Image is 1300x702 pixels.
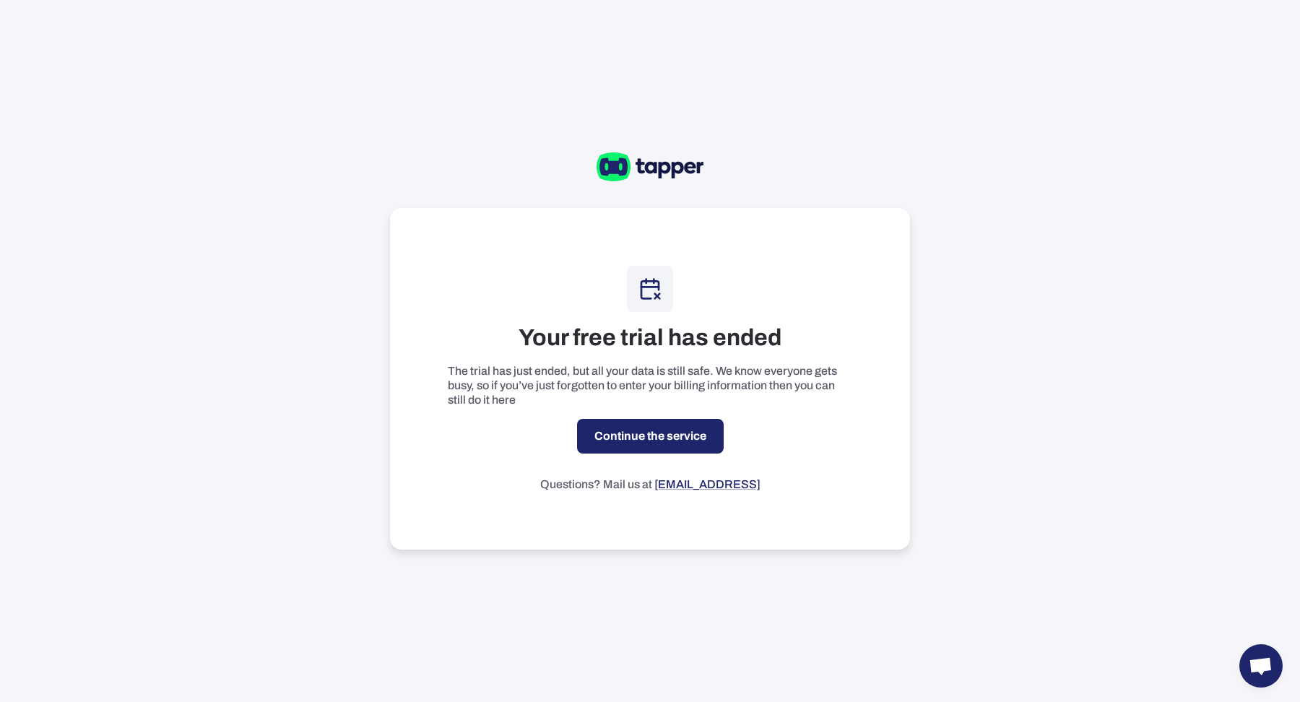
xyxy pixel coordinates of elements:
[654,478,760,490] a: [EMAIL_ADDRESS]
[577,419,724,454] a: Continue the service
[540,477,760,492] p: Questions? Mail us at
[519,324,781,352] h3: Your free trial has ended
[1239,644,1283,688] a: Open chat
[448,364,852,407] p: The trial has just ended, but all your data is still safe. We know everyone gets busy, so if you’...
